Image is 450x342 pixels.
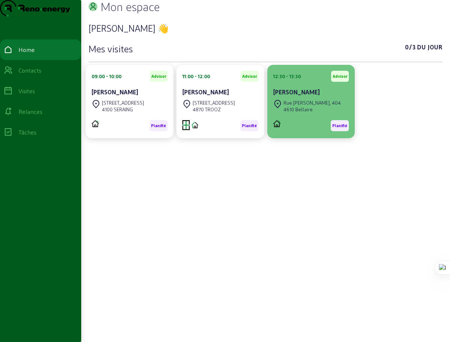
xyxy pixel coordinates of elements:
[102,100,144,106] div: [STREET_ADDRESS]
[151,74,166,79] span: Advisor
[193,100,235,106] div: [STREET_ADDRESS]
[182,120,190,130] img: MXT
[191,121,199,129] img: CITE
[284,106,341,113] div: 4610 Bellaire
[18,128,37,137] div: Tâches
[89,43,133,55] h3: Mes visites
[405,43,416,55] span: 0/3
[284,100,341,106] div: Rue [PERSON_NAME], 404
[18,66,41,75] div: Contacts
[92,73,121,80] div: 09:00 - 10:00
[18,45,35,54] div: Home
[18,107,42,116] div: Relances
[102,106,144,113] div: 4100 SERAING
[333,74,347,79] span: Advisor
[242,123,257,128] span: Planifié
[332,123,347,128] span: Planifié
[92,88,138,95] cam-card-title: [PERSON_NAME]
[89,22,443,34] h3: [PERSON_NAME] 👋
[151,123,166,128] span: Planifié
[417,43,443,55] span: Du jour
[273,120,281,127] img: PVELEC
[273,88,320,95] cam-card-title: [PERSON_NAME]
[273,73,301,80] div: 12:30 - 13:30
[193,106,235,113] div: 4870 TROOZ
[242,74,257,79] span: Advisor
[182,73,210,80] div: 11:00 - 12:00
[92,120,99,127] img: PVELEC
[18,87,35,95] div: Visites
[182,88,229,95] cam-card-title: [PERSON_NAME]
